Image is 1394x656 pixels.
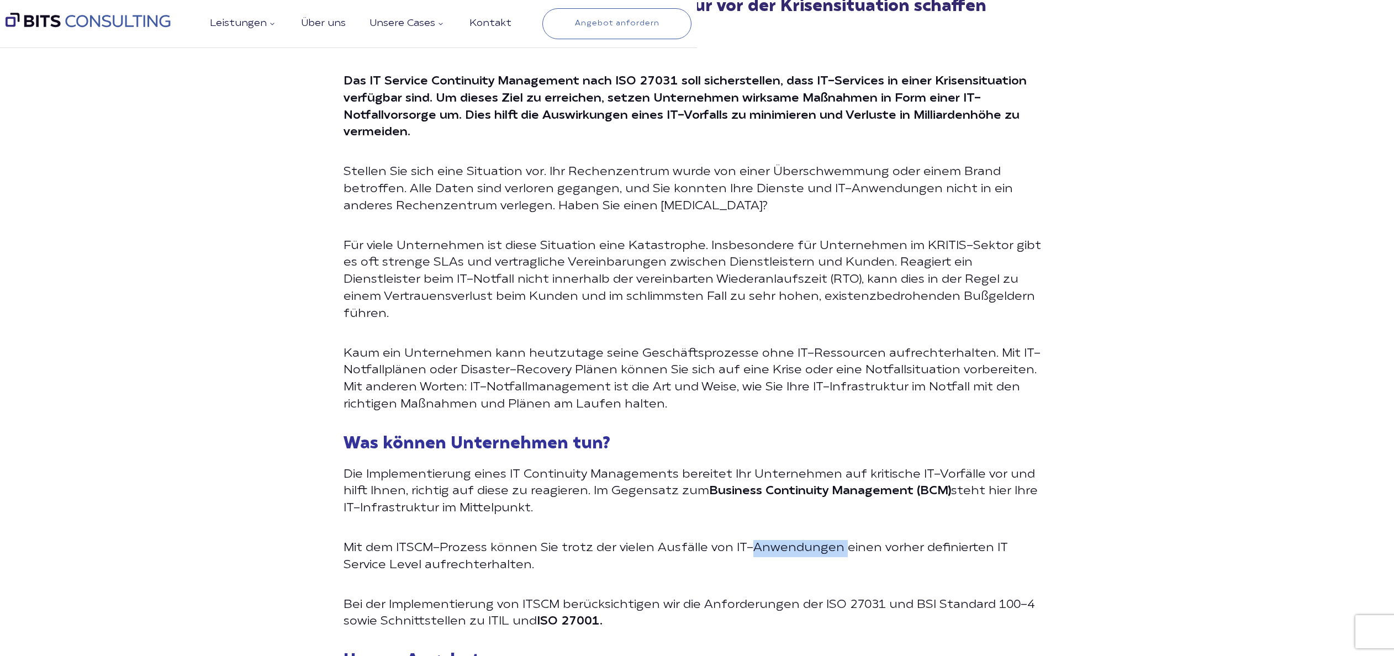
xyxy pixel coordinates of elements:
a: Business Continuity Management (BCM) [709,485,951,498]
span: Was können Unternehmen tun? [344,436,610,453]
p: Stellen Sie sich eine Situation vor. Ihr Rechenzentrum wurde von einer Überschwemmung oder einem ... [344,164,1050,215]
p: Bei der Implementierung von ITSCM berücksichtigen wir die Anforderungen der ISO 27031 und BSI Sta... [344,597,1050,631]
a: Kontakt [469,18,511,29]
strong: . [537,615,603,628]
p: Kaum ein Unternehmen kann heutzutage seine Geschäftsprozesse ohne IT-Ressourcen aufrechterhalten.... [344,346,1050,414]
p: Die Implementierung eines IT Continuity Managements bereitet Ihr Unternehmen auf kritische IT-Vor... [344,467,1050,517]
strong: Das IT Service Continuity Management nach ISO 27031 soll sicherstellen, dass IT-Services in einer... [344,75,1027,139]
a: ISO 27001 [537,615,600,628]
p: Für viele Unternehmen ist diese Situation eine Katastrophe. Insbesondere für Unternehmen im KRITI... [344,238,1050,323]
p: Mit dem ITSCM-Prozess können Sie trotz der vielen Ausfälle von IT-Anwendungen einen vorher defini... [344,540,1050,574]
a: Angebot anfordern [542,8,691,39]
a: Unsere Cases [369,19,446,29]
a: Über uns [301,18,346,29]
a: Leistungen [210,19,277,29]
